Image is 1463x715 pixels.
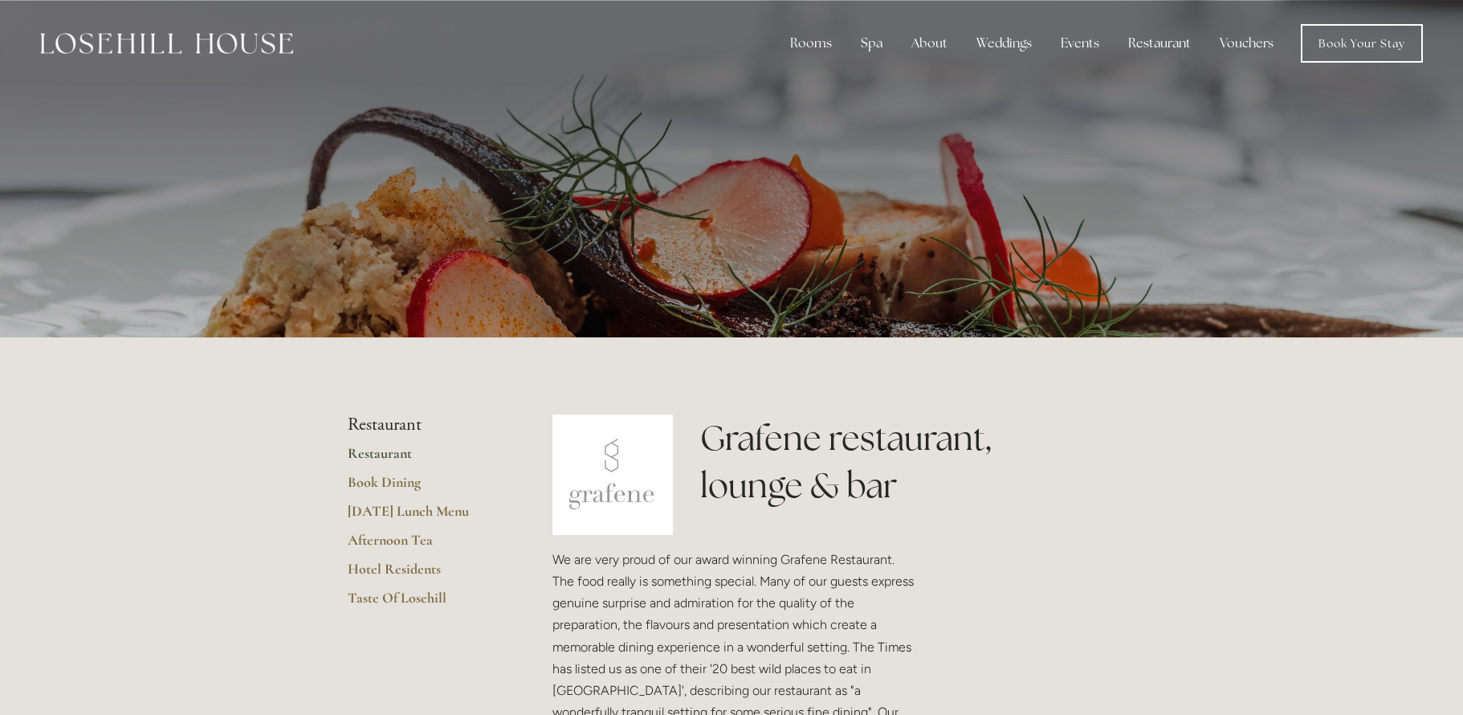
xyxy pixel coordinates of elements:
a: Restaurant [348,444,501,473]
div: Events [1048,27,1112,59]
li: Restaurant [348,415,501,435]
div: Spa [848,27,895,59]
a: Book Your Stay [1301,24,1423,63]
h1: Grafene restaurant, lounge & bar [700,415,1115,509]
a: Vouchers [1207,27,1286,59]
a: [DATE] Lunch Menu [348,502,501,531]
a: Afternoon Tea [348,531,501,560]
a: Hotel Residents [348,560,501,589]
div: About [899,27,960,59]
a: Taste Of Losehill [348,589,501,618]
div: Restaurant [1115,27,1204,59]
div: Rooms [777,27,845,59]
img: grafene.jpg [552,415,673,535]
img: Losehill House [40,33,293,54]
a: Book Dining [348,473,501,502]
div: Weddings [964,27,1045,59]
